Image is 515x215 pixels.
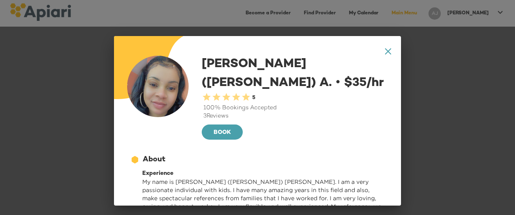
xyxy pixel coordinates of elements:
div: [PERSON_NAME] ([PERSON_NAME]) A. [202,56,388,141]
div: 100 % Bookings Accepted [202,104,388,112]
span: $ 35 /hr [332,77,384,90]
button: BOOK [202,124,243,140]
div: 5 [251,94,255,102]
img: user-photo-123-1753282694046.jpeg [127,56,189,117]
span: BOOK [208,128,236,138]
div: Experience [142,170,385,178]
div: 3 Reviews [202,112,388,120]
div: About [143,154,165,165]
span: • [335,75,341,88]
